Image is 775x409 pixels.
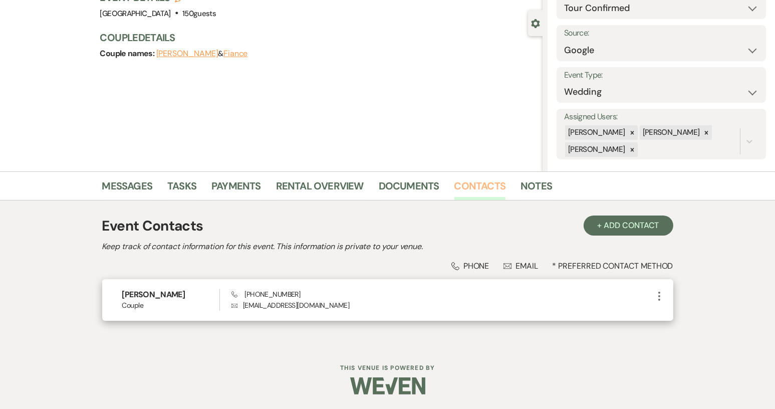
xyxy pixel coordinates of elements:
span: Couple names: [100,48,156,59]
a: Documents [379,178,439,200]
div: [PERSON_NAME] [565,125,627,140]
h6: [PERSON_NAME] [122,289,220,300]
img: Weven Logo [350,368,425,403]
a: Tasks [167,178,196,200]
div: Email [503,261,538,271]
p: [EMAIL_ADDRESS][DOMAIN_NAME] [231,300,653,311]
span: & [156,49,248,59]
div: [PERSON_NAME] [640,125,701,140]
label: Event Type: [564,68,758,83]
a: Rental Overview [276,178,364,200]
label: Assigned Users: [564,110,758,124]
h3: Couple Details [100,31,533,45]
div: * Preferred Contact Method [102,261,673,271]
span: [PHONE_NUMBER] [231,290,300,299]
span: 150 guests [182,9,216,19]
button: Close lead details [531,18,540,28]
h2: Keep track of contact information for this event. This information is private to your venue. [102,241,673,253]
a: Notes [521,178,552,200]
button: + Add Contact [584,216,673,236]
label: Source: [564,26,758,41]
span: Couple [122,300,220,311]
a: Contacts [454,178,506,200]
div: [PERSON_NAME] [565,142,627,157]
button: Fiance [223,50,248,58]
span: [GEOGRAPHIC_DATA] [100,9,171,19]
h1: Event Contacts [102,216,203,237]
a: Messages [102,178,153,200]
button: [PERSON_NAME] [156,50,218,58]
div: Phone [451,261,489,271]
a: Payments [211,178,261,200]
